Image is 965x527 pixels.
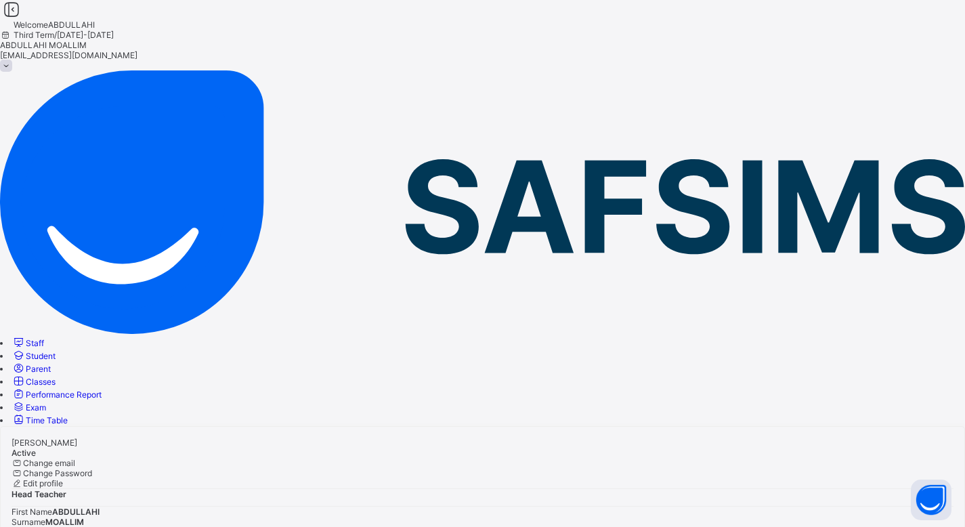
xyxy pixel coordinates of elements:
[45,517,84,527] span: MOALLIM
[12,507,52,517] span: First Name
[12,489,66,499] span: Head Teacher
[23,478,63,488] span: Edit profile
[12,517,45,527] span: Surname
[23,468,92,478] span: Change Password
[12,448,36,458] span: Active
[12,364,51,374] a: Parent
[12,351,56,361] a: Student
[911,480,951,520] button: Open asap
[12,438,77,448] span: [PERSON_NAME]
[26,415,68,425] span: Time Table
[26,364,51,374] span: Parent
[12,338,44,348] a: Staff
[14,20,95,30] span: Welcome ABDULLAHI
[23,458,75,468] span: Change email
[12,415,68,425] a: Time Table
[12,389,102,400] a: Performance Report
[12,402,46,413] a: Exam
[12,377,56,387] a: Classes
[26,389,102,400] span: Performance Report
[52,507,100,517] span: ABDULLAHI
[26,402,46,413] span: Exam
[26,351,56,361] span: Student
[26,377,56,387] span: Classes
[26,338,44,348] span: Staff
